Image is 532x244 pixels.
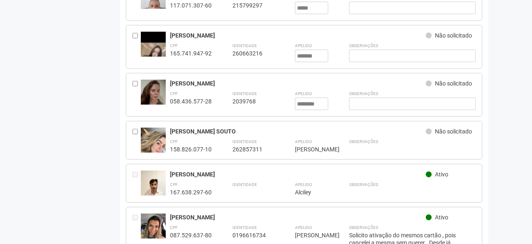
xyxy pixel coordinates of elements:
[295,146,328,153] div: [PERSON_NAME]
[232,146,274,153] div: 262857311
[170,146,212,153] div: 158.826.077-10
[349,91,378,96] strong: Observações
[295,182,312,187] strong: Apelido
[435,214,448,221] span: Ativo
[170,139,178,144] strong: CPF
[295,189,328,196] div: Alciley
[141,32,166,87] img: user.jpg
[170,98,212,105] div: 058.436.577-28
[170,43,178,48] strong: CPF
[435,80,472,87] span: Não solicitado
[349,139,378,144] strong: Observações
[232,43,257,48] strong: Identidade
[435,171,448,178] span: Ativo
[232,139,257,144] strong: Identidade
[170,128,426,135] div: [PERSON_NAME] SOUTO
[170,171,426,178] div: [PERSON_NAME]
[295,91,312,96] strong: Apelido
[170,189,212,196] div: 167.638.297-60
[232,91,257,96] strong: Identidade
[232,2,274,9] div: 215799297
[170,50,212,57] div: 165.741.947-92
[170,225,178,230] strong: CPF
[132,171,141,196] div: Entre em contato com a Aministração para solicitar o cancelamento ou 2a via
[170,214,426,221] div: [PERSON_NAME]
[435,128,472,135] span: Não solicitado
[232,98,274,105] div: 2039768
[349,225,378,230] strong: Observações
[170,2,212,9] div: 117.071.307-60
[295,231,328,239] div: [PERSON_NAME]
[141,171,166,204] img: user.jpg
[141,128,166,171] img: user.jpg
[232,182,257,187] strong: Identidade
[232,225,257,230] strong: Identidade
[232,50,274,57] div: 260663216
[232,231,274,239] div: 0196616734
[170,91,178,96] strong: CPF
[295,139,312,144] strong: Apelido
[170,231,212,239] div: 087.529.637-80
[295,225,312,230] strong: Apelido
[295,43,312,48] strong: Apelido
[170,32,426,39] div: [PERSON_NAME]
[349,182,378,187] strong: Observações
[349,43,378,48] strong: Observações
[435,32,472,39] span: Não solicitado
[170,80,426,87] div: [PERSON_NAME]
[141,80,166,113] img: user.jpg
[170,182,178,187] strong: CPF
